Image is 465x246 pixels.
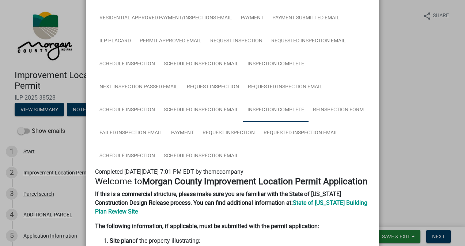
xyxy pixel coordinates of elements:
strong: Site plan [110,237,132,244]
h4: Welcome to [95,176,370,187]
a: Requested Inspection Email [267,30,350,53]
a: Request Inspection [198,122,259,145]
a: Inspection Complete [243,99,309,122]
a: Payment [237,7,268,30]
a: Residential Approved Payment/Inspections Email [95,7,237,30]
a: Requested Inspection Email [259,122,343,145]
li: of the property illustrating: [110,237,370,245]
span: Completed [DATE][DATE] 7:01 PM EDT by themecompany [95,168,243,175]
a: Inspection Complete [243,53,309,76]
strong: The following information, if applicable, must be submitted with the permit application: [95,223,319,230]
a: Request Inspection [182,76,243,99]
a: Next Inspection Passed Email [95,76,182,99]
a: Request Inspection [206,30,267,53]
a: Payment [167,122,198,145]
a: ILP Placard [95,30,135,53]
a: Schedule Inspection [95,53,159,76]
strong: If this is a commercial structure, please make sure you are familiar with the State of [US_STATE]... [95,191,341,206]
a: Permit Approved Email [135,30,206,53]
a: Scheduled Inspection Email [159,53,243,76]
a: Scheduled Inspection Email [159,99,243,122]
a: Schedule Inspection [95,99,159,122]
a: Requested Inspection Email [243,76,327,99]
a: Payment Submitted Email [268,7,344,30]
a: Scheduled Inspection Email [159,145,243,168]
a: Schedule Inspection [95,145,159,168]
a: Failed Inspection Email [95,122,167,145]
a: Reinspection Form [309,99,368,122]
strong: Morgan County Improvement Location Permit Application [142,176,367,187]
a: State of [US_STATE] Building Plan Review Site [95,199,367,215]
